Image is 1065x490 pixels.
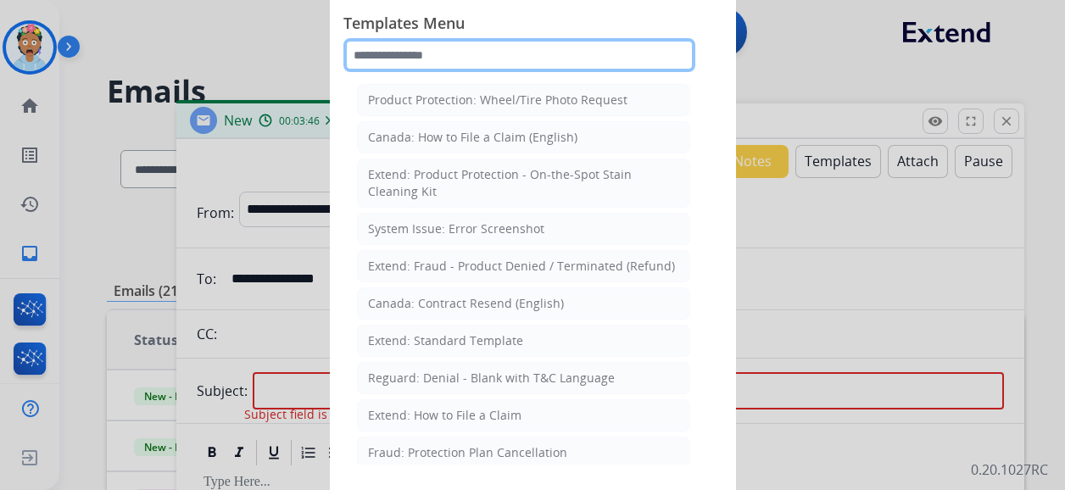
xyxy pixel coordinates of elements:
div: Extend: How to File a Claim [368,407,521,424]
div: Canada: How to File a Claim (English) [368,129,577,146]
div: Product Protection: Wheel/Tire Photo Request [368,92,627,109]
span: Templates Menu [343,11,722,38]
div: Extend: Standard Template [368,332,523,349]
div: Extend: Product Protection - On-the-Spot Stain Cleaning Kit [368,166,679,200]
div: System Issue: Error Screenshot [368,220,544,237]
div: Reguard: Denial - Blank with T&C Language [368,370,615,387]
div: Canada: Contract Resend (English) [368,295,564,312]
div: Fraud: Protection Plan Cancellation [368,444,567,461]
div: Extend: Fraud - Product Denied / Terminated (Refund) [368,258,675,275]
